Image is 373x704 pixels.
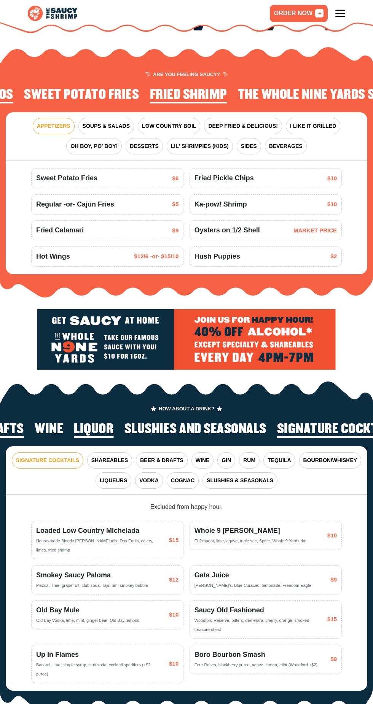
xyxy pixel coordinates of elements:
button: WINE [191,452,214,469]
span: SIDES [241,142,257,150]
span: BEER & DRAFTS [140,456,183,464]
li: 4 of 4 [24,87,139,104]
h2: Wine [35,422,63,437]
span: Sweet Potato Fries [36,173,97,183]
button: DESSERTS [126,138,163,154]
button: GIN [217,452,235,469]
span: $10 [169,660,179,668]
span: Gata Juice [194,570,311,580]
span: Smokey Saucy Paloma [36,570,148,580]
img: logo [28,6,77,21]
span: SLUSHIES & SEASONALS [207,477,273,485]
span: DEEP FRIED & DELICIOUS! [208,122,278,130]
h2: Liquor [74,422,113,437]
span: DESSERTS [130,142,158,150]
span: $5 [172,200,179,209]
span: WINE [196,456,210,464]
span: $2 [330,252,337,261]
span: Up In Flames [36,650,163,660]
span: $9 [330,575,337,584]
span: El Jimador, lime, agave, triple sec, Sprite, Whole 9 Yards rim [194,539,306,543]
span: Old Bay Mule [36,605,139,615]
span: Hot Wings [36,251,70,262]
span: Boro Bourbon Smash [194,650,318,660]
li: 1 of 4 [150,87,227,104]
button: OH BOY, PO' BOY! [66,138,122,154]
span: Bacardi, lime, simple syrup, club soda, cocktail sparklers (+$2 puree) [36,663,150,676]
button: SOUPS & SALADS [78,118,134,134]
h2: Fried Shrimp [150,87,227,102]
span: Regular -or- Cajun Fries [36,199,114,210]
li: 5 of 6 [74,422,113,439]
span: Fried Pickle Chips [194,173,254,183]
span: Four Roses, blackberry puree, agave, lemon, mint (Woodford +$2) [194,663,318,667]
span: Hush Puppies [194,251,240,262]
button: RUM [239,452,260,469]
span: $9 [330,655,337,664]
button: VODKA [135,472,163,489]
span: $12 [169,575,179,584]
span: BOURBON/WHISKEY [303,456,357,464]
span: $6 [172,174,179,183]
li: 4 of 6 [35,422,63,439]
button: LOW COUNTRY BOIL [138,118,200,134]
span: $15 [327,615,337,624]
button: COGNAC [167,472,199,489]
h2: Slushies and Seasonals [124,422,266,437]
button: BEER & DRAFTS [136,452,188,469]
button: I LIKE IT GRILLED [286,118,340,134]
span: Loaded Low Country Michelada [36,526,163,536]
span: $10 [327,174,337,183]
span: LOW COUNTRY BOIL [142,122,196,130]
span: GIN [222,456,231,464]
span: $10 [327,531,337,540]
span: $10 [169,610,179,619]
span: ARE YOU FEELING SAUCY? [145,72,228,77]
span: Fried Calamari [36,225,84,235]
button: SLUSHIES & SEASONALS [202,472,277,489]
button: LIL' SHRIMPIES (KIDS) [167,138,233,154]
button: SIDES [237,138,261,154]
span: OH BOY, PO' BOY! [70,142,118,150]
img: logo [37,309,336,370]
li: 6 of 6 [124,422,266,439]
span: Ka-pow! Shrimp [194,199,247,210]
span: LIL' SHRIMPIES (KIDS) [171,142,229,150]
h2: Sweet Potato Fries [24,87,139,102]
span: Old Bay Vodka, lime, mint, ginger beer, Old Bay lemons [36,618,139,623]
span: Oysters on 1/2 Shell [194,225,260,235]
span: TEQUILA [268,456,291,464]
span: SIGNATURE COCKTAILS [16,456,79,464]
button: SHAREABLES [87,452,132,469]
button: DEEP FRIED & DELICIOUS! [204,118,282,134]
div: Excluded from happy hour. [31,502,342,512]
span: $9 [172,226,179,235]
span: [PERSON_NAME]’s, Blue Curacao, lemonade, Freedom Eagle [194,583,311,588]
a: ORDER NOW [270,5,328,22]
span: APPETIZERS [37,122,70,130]
button: TEQUILA [263,452,295,469]
span: MARKET PRICE [293,226,337,235]
span: Woodford Reserve, bitters, demerara, cherry, orange, smoked treasure chest [194,618,309,632]
span: VODKA [139,477,159,485]
span: LIQUEURS [100,477,127,485]
button: BOURBON/WHISKEY [299,452,362,469]
button: BEVERAGES [265,138,307,154]
span: $10 [327,200,337,209]
button: APPETIZERS [33,118,75,134]
button: SIGNATURE COCKTAILS [12,452,83,469]
span: $12/6 -or- $15/10 [134,252,179,261]
span: COGNAC [171,477,194,485]
span: BEVERAGES [269,142,303,150]
span: Mezcal, lime, grapefruit, club soda, Tajin rim, smokey bubble [36,583,148,588]
button: LIQUEURS [96,472,131,489]
span: $15 [169,536,179,545]
span: HOW ABOUT A DRINK? [151,406,222,411]
span: SHAREABLES [91,456,128,464]
span: RUM [243,456,255,464]
span: House-made Bloody [PERSON_NAME] mix, Dos Equis, celery, limes, fried shrimp [36,539,153,552]
span: Saucy Old Fashioned [194,605,322,615]
span: Whole 9 [PERSON_NAME] [194,526,306,536]
span: I LIKE IT GRILLED [290,122,336,130]
span: SOUPS & SALADS [83,122,130,130]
